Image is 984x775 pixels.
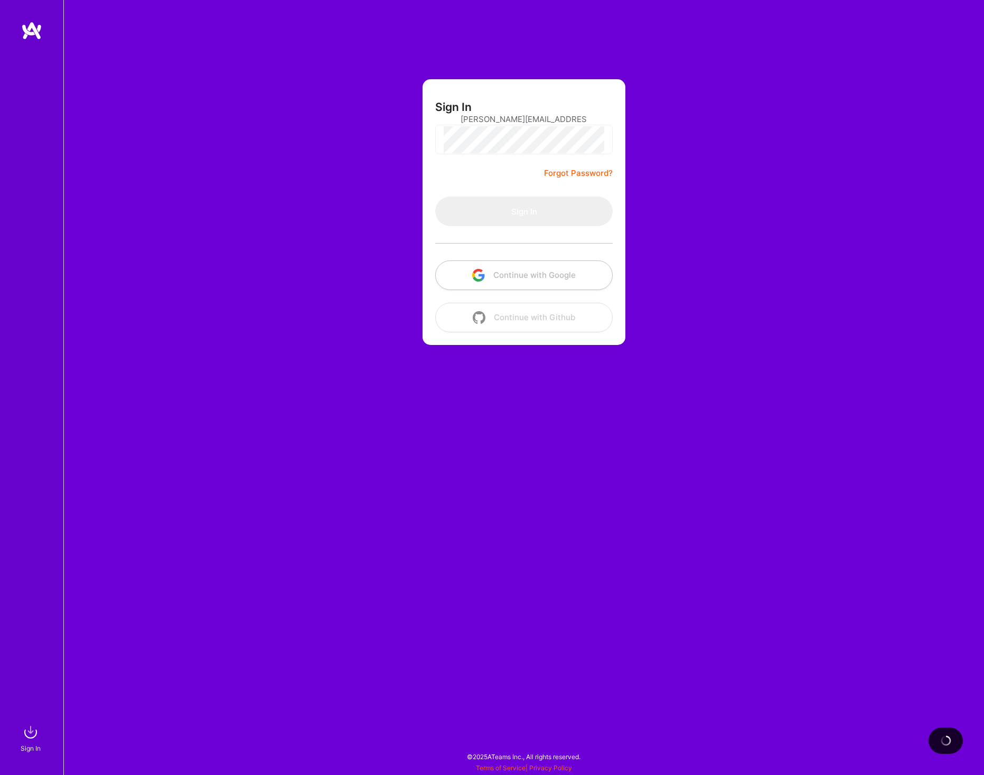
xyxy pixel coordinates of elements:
img: loading [940,734,952,747]
img: logo [21,21,42,40]
a: sign inSign In [22,722,41,754]
button: Sign In [435,197,613,226]
div: © 2025 ATeams Inc., All rights reserved. [63,743,984,770]
img: icon [472,269,485,282]
a: Forgot Password? [544,167,613,180]
button: Continue with Google [435,260,613,290]
a: Terms of Service [476,764,526,772]
img: sign in [20,722,41,743]
img: icon [473,311,485,324]
input: Email... [461,106,587,133]
button: Continue with Github [435,303,613,332]
span: | [476,764,572,772]
h3: Sign In [435,100,472,114]
a: Privacy Policy [529,764,572,772]
div: Sign In [21,743,41,754]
